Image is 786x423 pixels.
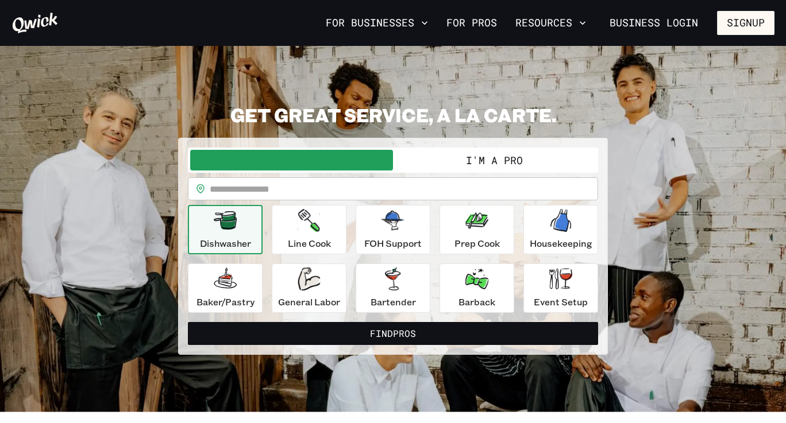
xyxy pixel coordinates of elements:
p: FOH Support [364,236,422,250]
button: Bartender [356,263,430,313]
button: Housekeeping [523,205,598,254]
button: FindPros [188,322,598,345]
h2: GET GREAT SERVICE, A LA CARTE. [178,103,608,126]
button: Event Setup [523,263,598,313]
button: Barback [440,263,514,313]
button: FOH Support [356,205,430,254]
button: Dishwasher [188,205,263,254]
button: I'm a Business [190,150,393,170]
p: Bartender [371,295,416,309]
a: Business Login [600,11,708,35]
p: Housekeeping [530,236,592,250]
button: For Businesses [321,13,433,33]
button: I'm a Pro [393,150,596,170]
p: General Labor [278,295,340,309]
p: Line Cook [288,236,331,250]
p: Event Setup [534,295,588,309]
a: For Pros [442,13,502,33]
p: Dishwasher [200,236,251,250]
p: Prep Cook [454,236,500,250]
button: Line Cook [272,205,346,254]
button: Prep Cook [440,205,514,254]
button: Baker/Pastry [188,263,263,313]
button: General Labor [272,263,346,313]
p: Barback [458,295,495,309]
button: Resources [511,13,591,33]
p: Baker/Pastry [196,295,255,309]
button: Signup [717,11,775,35]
